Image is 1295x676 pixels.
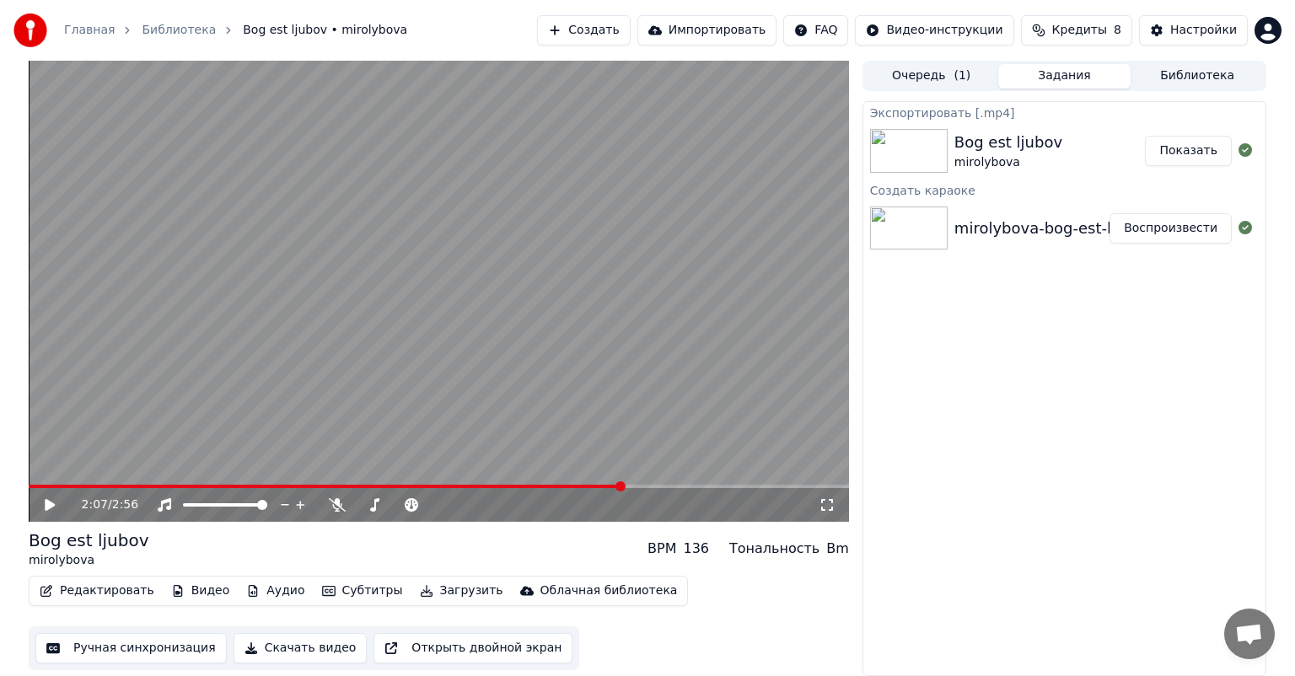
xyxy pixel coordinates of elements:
[855,15,1013,46] button: Видео-инструкции
[683,539,709,559] div: 136
[826,539,849,559] div: Bm
[112,496,138,513] span: 2:56
[863,180,1265,200] div: Создать караоке
[1021,15,1132,46] button: Кредиты8
[29,552,149,569] div: mirolybova
[82,496,122,513] div: /
[33,579,161,603] button: Редактировать
[142,22,216,39] a: Библиотека
[954,217,1153,240] div: mirolybova-bog-est-ljubov
[373,633,572,663] button: Открыть двойной экран
[783,15,848,46] button: FAQ
[239,579,311,603] button: Аудио
[954,131,1062,154] div: Bog est ljubov
[1170,22,1237,39] div: Настройки
[64,22,115,39] a: Главная
[1145,136,1232,166] button: Показать
[315,579,410,603] button: Субтитры
[82,496,108,513] span: 2:07
[29,528,149,552] div: Bog est ljubov
[1224,609,1275,659] a: Открытый чат
[954,67,970,84] span: ( 1 )
[647,539,676,559] div: BPM
[243,22,407,39] span: Bog est ljubov • mirolybova
[863,102,1265,122] div: Экспортировать [.mp4]
[1114,22,1121,39] span: 8
[413,579,510,603] button: Загрузить
[234,633,368,663] button: Скачать видео
[540,582,678,599] div: Облачная библиотека
[164,579,237,603] button: Видео
[865,64,998,89] button: Очередь
[1139,15,1248,46] button: Настройки
[537,15,630,46] button: Создать
[64,22,407,39] nav: breadcrumb
[1052,22,1107,39] span: Кредиты
[998,64,1131,89] button: Задания
[729,539,819,559] div: Тональность
[1110,213,1232,244] button: Воспроизвести
[954,154,1062,171] div: mirolybova
[1131,64,1264,89] button: Библиотека
[637,15,777,46] button: Импортировать
[35,633,227,663] button: Ручная синхронизация
[13,13,47,47] img: youka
